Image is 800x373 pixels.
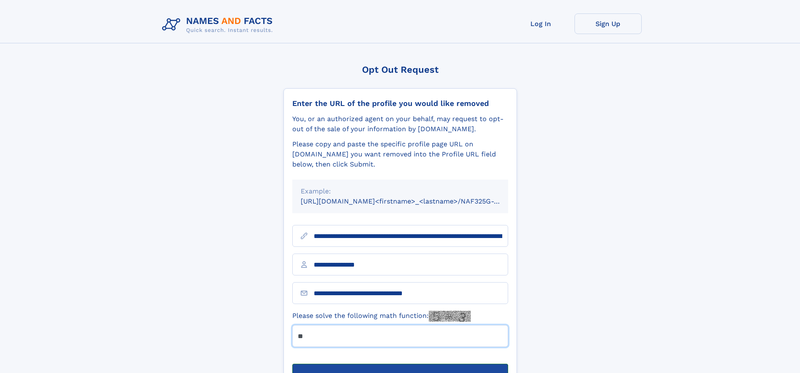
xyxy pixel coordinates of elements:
[301,197,524,205] small: [URL][DOMAIN_NAME]<firstname>_<lastname>/NAF325G-xxxxxxxx
[574,13,642,34] a: Sign Up
[292,311,471,322] label: Please solve the following math function:
[507,13,574,34] a: Log In
[301,186,500,196] div: Example:
[283,64,517,75] div: Opt Out Request
[292,139,508,169] div: Please copy and paste the specific profile page URL on [DOMAIN_NAME] you want removed into the Pr...
[292,114,508,134] div: You, or an authorized agent on your behalf, may request to opt-out of the sale of your informatio...
[159,13,280,36] img: Logo Names and Facts
[292,99,508,108] div: Enter the URL of the profile you would like removed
